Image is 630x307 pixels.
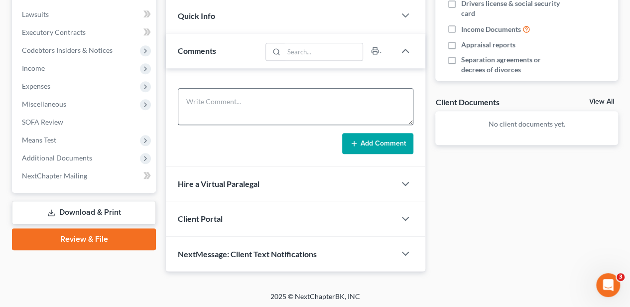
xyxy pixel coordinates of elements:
[22,136,56,144] span: Means Test
[22,82,50,90] span: Expenses
[178,214,223,223] span: Client Portal
[589,98,614,105] a: View All
[617,273,625,281] span: 3
[596,273,620,297] iframe: Intercom live chat
[178,179,259,188] span: Hire a Virtual Paralegal
[22,64,45,72] span: Income
[14,113,156,131] a: SOFA Review
[461,24,521,34] span: Income Documents
[22,46,113,54] span: Codebtors Insiders & Notices
[461,55,564,75] span: Separation agreements or decrees of divorces
[178,249,317,259] span: NextMessage: Client Text Notifications
[14,5,156,23] a: Lawsuits
[22,153,92,162] span: Additional Documents
[443,119,610,129] p: No client documents yet.
[14,23,156,41] a: Executory Contracts
[12,228,156,250] a: Review & File
[435,97,499,107] div: Client Documents
[12,201,156,224] a: Download & Print
[284,43,363,60] input: Search...
[178,11,215,20] span: Quick Info
[342,133,413,154] button: Add Comment
[461,40,515,50] span: Appraisal reports
[22,171,87,180] span: NextChapter Mailing
[178,46,216,55] span: Comments
[22,28,86,36] span: Executory Contracts
[22,118,63,126] span: SOFA Review
[22,100,66,108] span: Miscellaneous
[22,10,49,18] span: Lawsuits
[14,167,156,185] a: NextChapter Mailing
